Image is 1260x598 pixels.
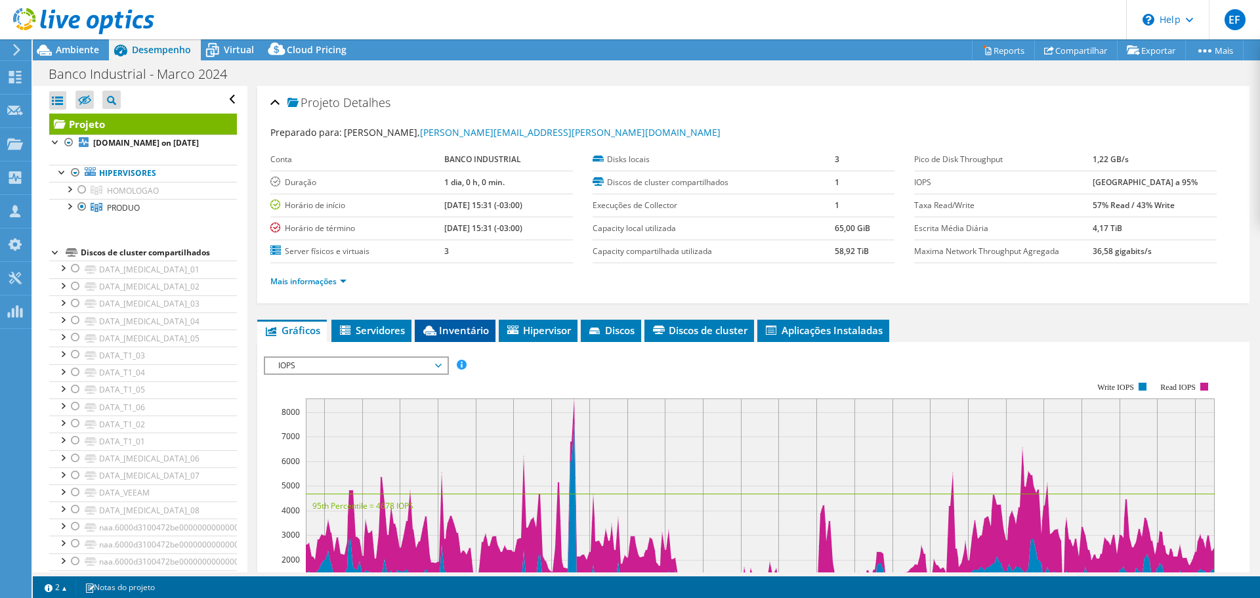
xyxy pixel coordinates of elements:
span: Cloud Pricing [287,43,346,56]
h1: Banco Industrial - Marco 2024 [43,67,247,81]
a: naa.6000d3100472be000000000000000017 [49,519,237,536]
a: DATA_T1_03 [49,347,237,364]
text: 95th Percentile = 4678 IOPS [312,500,413,511]
a: 2 [35,579,76,595]
b: 3 [444,246,449,257]
label: Maxima Network Throughput Agregada [914,245,1093,258]
text: 4000 [282,505,300,516]
a: Mais [1185,40,1244,60]
b: 58,92 TiB [835,246,869,257]
b: 3 [835,154,839,165]
a: PRODUO [49,199,237,216]
a: DATA_T1_06 [49,398,237,416]
a: DATA_[MEDICAL_DATA]_06 [49,450,237,467]
label: Taxa Read/Write [914,199,1093,212]
label: IOPS [914,176,1093,189]
b: BANCO INDUSTRIAL [444,154,521,165]
a: DATA_[MEDICAL_DATA]_05 [49,330,237,347]
span: Desempenho [132,43,191,56]
a: Projeto [49,114,237,135]
span: Projeto [287,96,340,110]
a: DATA_VEEAM [49,484,237,502]
b: [DATE] 15:31 (-03:00) [444,200,522,211]
b: 1 [835,200,839,211]
a: DATA_[MEDICAL_DATA]_02 [49,278,237,295]
span: [PERSON_NAME], [344,126,721,139]
span: HOMOLOGAO [107,185,159,196]
a: Mais informações [270,276,346,287]
span: PRODUO [107,202,140,213]
a: DATA_[MEDICAL_DATA]_07 [49,467,237,484]
text: 7000 [282,431,300,442]
span: IOPS [272,358,440,374]
label: Duração [270,176,444,189]
a: Reports [972,40,1035,60]
a: [DOMAIN_NAME] on [DATE] [49,135,237,152]
b: [GEOGRAPHIC_DATA] a 95% [1093,177,1198,188]
label: Discos de cluster compartilhados [593,176,835,189]
a: Hipervisores [49,165,237,182]
a: DATA_T1_02 [49,416,237,433]
label: Capacity compartilhada utilizada [593,245,835,258]
b: 57% Read / 43% Write [1093,200,1175,211]
label: Horário de término [270,222,444,235]
span: Gráficos [264,324,320,337]
span: Ambiente [56,43,99,56]
a: DATA_[MEDICAL_DATA]_08 [49,502,237,519]
text: Write IOPS [1097,383,1134,392]
label: Conta [270,153,444,166]
span: Discos de cluster [651,324,747,337]
span: Servidores [338,324,405,337]
a: naa.6000d3100472be00000000000000001a [49,570,237,587]
label: Horário de início [270,199,444,212]
label: Capacity local utilizada [593,222,835,235]
text: 5000 [282,480,300,491]
b: 1,22 GB/s [1093,154,1129,165]
a: DATA_T1_05 [49,381,237,398]
label: Disks locais [593,153,835,166]
b: 1 [835,177,839,188]
a: Exportar [1117,40,1186,60]
b: 1 dia, 0 h, 0 min. [444,177,505,188]
b: 65,00 GiB [835,223,870,234]
a: DATA_T1_01 [49,433,237,450]
a: DATA_[MEDICAL_DATA]_04 [49,312,237,330]
label: Server físicos e virtuais [270,245,444,258]
a: DATA_[MEDICAL_DATA]_01 [49,261,237,278]
a: DATA_[MEDICAL_DATA]_03 [49,295,237,312]
span: Aplicações Instaladas [764,324,883,337]
a: naa.6000d3100472be000000000000000019 [49,553,237,570]
b: 4,17 TiB [1093,223,1122,234]
b: [DATE] 15:31 (-03:00) [444,223,522,234]
span: Discos [587,324,635,337]
text: Read IOPS [1161,383,1196,392]
span: Hipervisor [505,324,571,337]
div: Discos de cluster compartilhados [81,245,237,261]
label: Preparado para: [270,126,342,139]
b: [DOMAIN_NAME] on [DATE] [93,137,199,148]
span: EF [1225,9,1246,30]
label: Escrita Média Diária [914,222,1093,235]
text: 2000 [282,554,300,565]
a: [PERSON_NAME][EMAIL_ADDRESS][PERSON_NAME][DOMAIN_NAME] [420,126,721,139]
text: 6000 [282,456,300,467]
svg: \n [1143,14,1154,26]
text: 8000 [282,406,300,417]
span: Virtual [224,43,254,56]
b: 36,58 gigabits/s [1093,246,1152,257]
label: Execuções de Collector [593,199,835,212]
span: Detalhes [343,95,390,110]
label: Pico de Disk Throughput [914,153,1093,166]
a: Compartilhar [1034,40,1118,60]
a: HOMOLOGAO [49,182,237,199]
span: Inventário [421,324,489,337]
a: Notas do projeto [75,579,164,595]
a: naa.6000d3100472be000000000000000018 [49,536,237,553]
text: 3000 [282,529,300,540]
a: DATA_T1_04 [49,364,237,381]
